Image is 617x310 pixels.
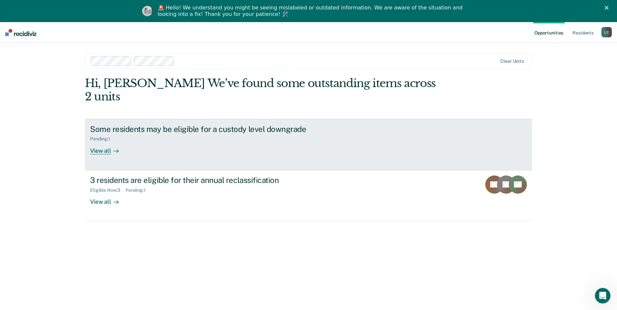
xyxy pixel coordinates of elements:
iframe: Intercom live chat [595,288,610,304]
div: View all [90,193,127,205]
a: 3 residents are eligible for their annual reclassificationEligible Now:3Pending:1View all [85,170,532,221]
div: View all [90,142,127,154]
div: 🚨 Hello! We understand you might be seeing mislabeled or outdated information. We are aware of th... [158,5,465,18]
button: LC [601,27,612,37]
div: Some residents may be eligible for a custody level downgrade [90,124,318,134]
div: Clear units [500,58,524,64]
a: Residents [571,22,595,43]
img: Profile image for Kim [142,6,153,16]
div: Pending : 1 [90,136,115,142]
div: Close [605,6,611,10]
div: Hi, [PERSON_NAME] We’ve found some outstanding items across 2 units [85,77,443,103]
a: Opportunities [533,22,565,43]
a: Some residents may be eligible for a custody level downgradePending:1View all [85,119,532,170]
div: Eligible Now : 3 [90,187,126,193]
img: Recidiviz [5,29,36,36]
div: 3 residents are eligible for their annual reclassification [90,175,318,185]
div: L C [601,27,612,37]
div: Pending : 1 [126,187,151,193]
